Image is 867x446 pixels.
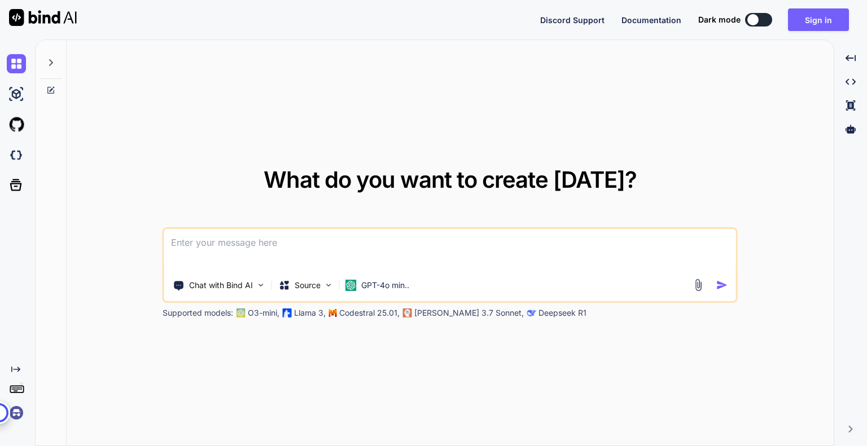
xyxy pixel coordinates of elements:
img: Llama2 [283,308,292,317]
p: Deepseek R1 [538,307,586,319]
span: Dark mode [698,14,741,25]
img: Mistral-AI [329,309,337,317]
img: Pick Tools [256,280,266,290]
p: [PERSON_NAME] 3.7 Sonnet, [414,307,524,319]
img: icon [716,279,728,291]
p: GPT-4o min.. [361,280,409,291]
img: GPT-4o mini [345,280,357,291]
p: O3-mini, [248,307,279,319]
img: GPT-4 [237,308,246,317]
span: What do you want to create [DATE]? [264,166,637,193]
img: ai-studio [7,85,26,104]
img: chat [7,54,26,73]
button: Sign in [788,8,849,31]
span: Documentation [621,15,681,25]
img: Pick Models [324,280,334,290]
p: Source [295,280,321,291]
img: claude [403,308,412,317]
img: attachment [692,279,705,292]
span: Discord Support [540,15,605,25]
img: Bind AI [9,9,77,26]
button: Discord Support [540,14,605,26]
p: Codestral 25.01, [339,307,400,319]
img: signin [7,403,26,422]
p: Chat with Bind AI [189,280,253,291]
img: claude [527,308,536,317]
p: Llama 3, [294,307,326,319]
button: Documentation [621,14,681,26]
img: darkCloudIdeIcon [7,145,26,165]
p: Supported models: [163,307,233,319]
img: githubLight [7,115,26,134]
